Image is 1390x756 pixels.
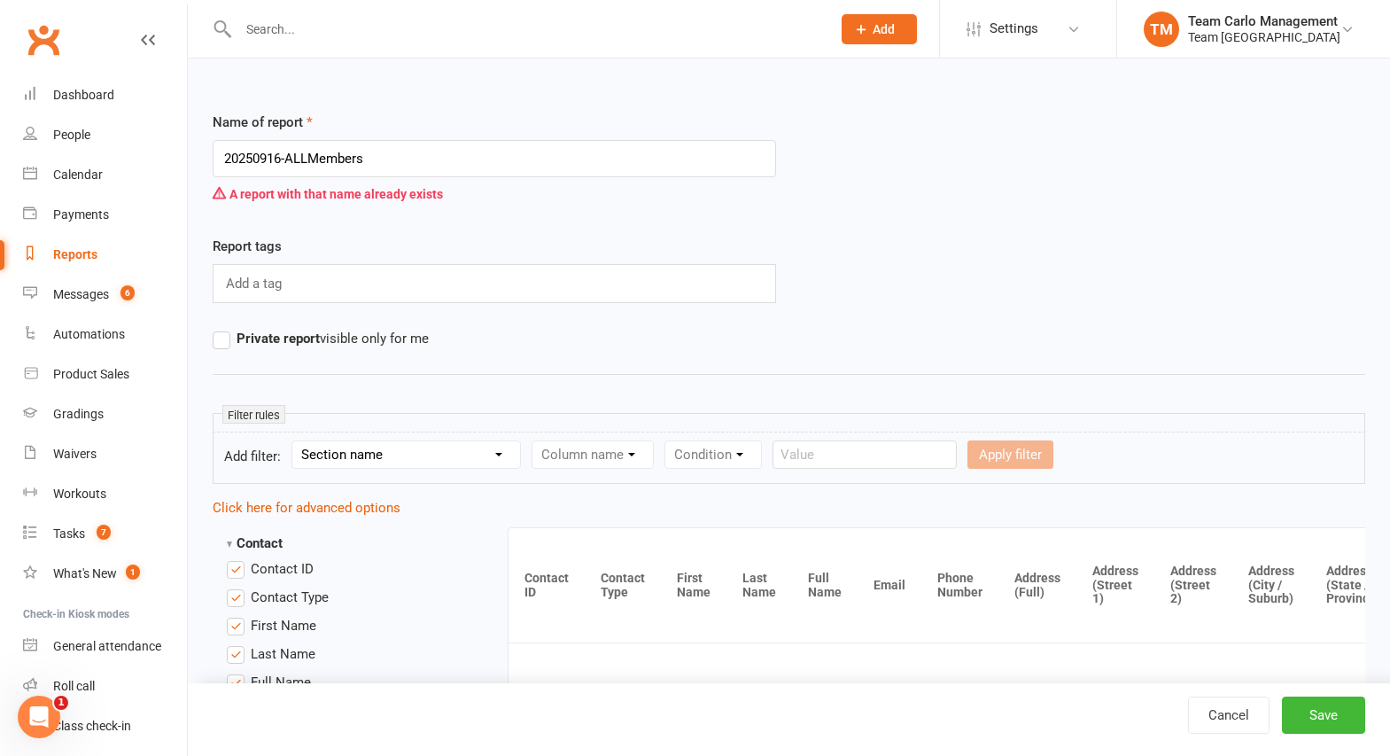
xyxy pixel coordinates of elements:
a: Roll call [23,666,187,706]
a: General attendance kiosk mode [23,627,187,666]
th: Email [858,528,921,642]
span: Full Name [251,672,311,690]
span: First Name [251,615,316,634]
div: Tasks [53,526,85,541]
th: Address (Street 1) [1076,528,1154,642]
a: People [23,115,187,155]
a: Workouts [23,474,187,514]
span: visible only for me [237,328,429,347]
div: Messages [53,287,109,301]
a: Waivers [23,434,187,474]
div: Class check-in [53,719,131,733]
div: Automations [53,327,125,341]
span: 1 [54,696,68,710]
th: Contact Type [585,528,661,642]
div: Roll call [53,679,95,693]
a: Click here for advanced options [213,500,400,516]
small: Filter rules [222,405,285,424]
th: Full Name [792,528,858,642]
th: Address (City / Suburb) [1232,528,1310,642]
a: Payments [23,195,187,235]
a: Automations [23,315,187,355]
a: Product Sales [23,355,187,394]
strong: Contact [227,535,283,551]
div: Calendar [53,168,103,182]
a: Class kiosk mode [23,706,187,746]
div: Team Carlo Management [1188,13,1340,29]
label: Name of report [213,112,313,133]
div: Team [GEOGRAPHIC_DATA] [1188,29,1340,45]
th: First Name [661,528,726,642]
th: Address (Full) [998,528,1076,642]
a: Dashboard [23,75,187,115]
div: Reports [53,247,97,261]
span: Contact Type [251,587,329,605]
a: Reports [23,235,187,275]
th: Contact ID [509,528,585,642]
a: Cancel [1188,697,1270,734]
a: Gradings [23,394,187,434]
div: Payments [53,207,109,222]
div: General attendance [53,639,161,653]
div: What's New [53,566,117,581]
form: Add filter: [213,432,1365,484]
strong: Private report [237,331,320,347]
div: Product Sales [53,367,129,381]
input: Value [773,440,957,469]
input: Search... [233,17,819,42]
span: Last Name [251,643,315,662]
a: What's New1 [23,554,187,594]
button: Save [1282,697,1365,734]
div: Waivers [53,447,97,461]
th: Address (Street 2) [1154,528,1232,642]
span: 7 [97,525,111,540]
div: Workouts [53,487,106,501]
div: Gradings [53,407,104,421]
span: Contact ID [251,558,314,577]
a: Messages 6 [23,275,187,315]
span: Settings [990,9,1038,49]
iframe: Intercom live chat [18,696,60,738]
span: 1 [126,565,140,580]
div: Dashboard [53,88,114,102]
div: TM [1144,12,1179,47]
label: Report tags [213,236,282,257]
input: Add a tag [224,272,287,295]
th: Last Name [726,528,792,642]
a: Tasks 7 [23,514,187,554]
a: Calendar [23,155,187,195]
button: Add [842,14,917,44]
div: A report with that name already exists [213,177,776,211]
div: People [53,128,90,142]
span: Add [873,22,895,36]
a: Clubworx [21,18,66,62]
span: 6 [120,285,135,300]
th: Phone Number [921,528,998,642]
